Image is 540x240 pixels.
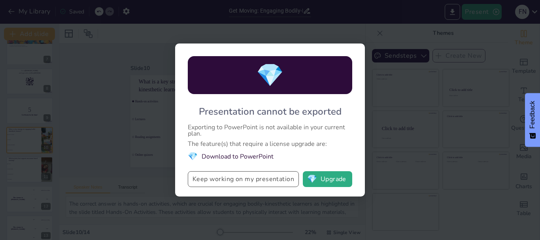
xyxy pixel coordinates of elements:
[188,151,198,162] span: diamond
[303,171,352,187] button: diamondUpgrade
[529,101,536,129] span: Feedback
[256,60,284,91] span: diamond
[188,124,352,137] div: Exporting to PowerPoint is not available in your current plan.
[525,93,540,147] button: Feedback - Show survey
[188,141,352,147] div: The feature(s) that require a license upgrade are:
[307,175,317,183] span: diamond
[188,151,352,162] li: Download to PowerPoint
[188,171,299,187] button: Keep working on my presentation
[199,105,342,118] div: Presentation cannot be exported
